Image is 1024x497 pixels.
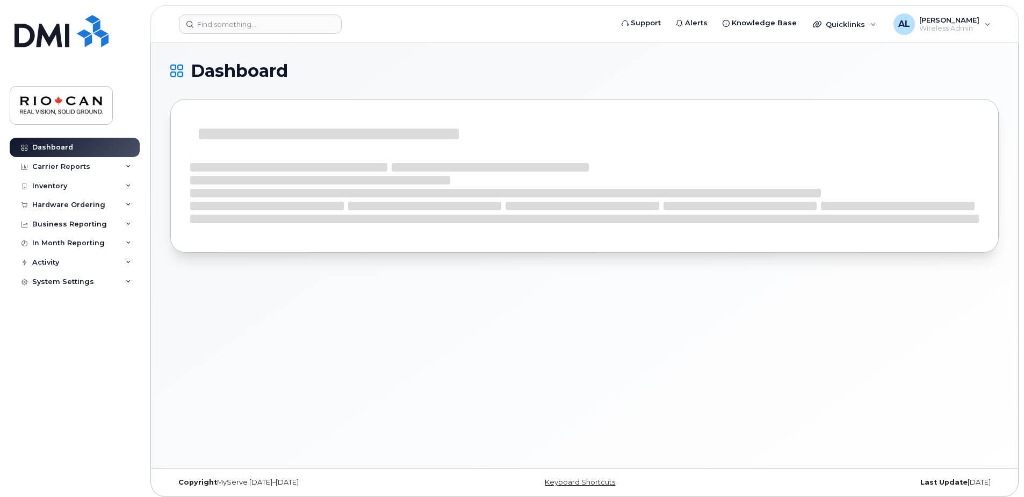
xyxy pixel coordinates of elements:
a: Keyboard Shortcuts [545,478,615,486]
strong: Last Update [920,478,968,486]
strong: Copyright [178,478,217,486]
span: Dashboard [191,63,288,79]
div: MyServe [DATE]–[DATE] [170,478,446,487]
div: [DATE] [723,478,999,487]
